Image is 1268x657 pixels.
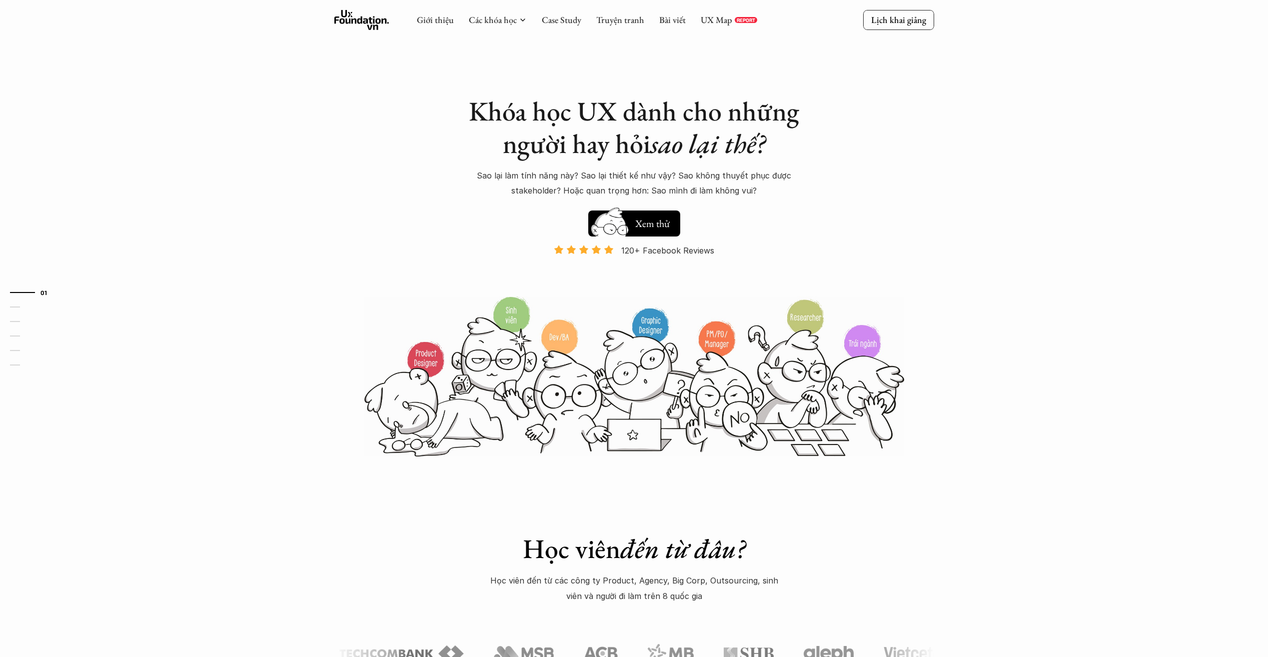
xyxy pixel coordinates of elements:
[863,10,934,29] a: Lịch khai giảng
[735,17,757,23] a: REPORT
[459,532,809,565] h1: Học viên
[621,243,714,258] p: 120+ Facebook Reviews
[469,14,517,25] a: Các khóa học
[650,126,765,161] em: sao lại thế?
[701,14,732,25] a: UX Map
[484,573,784,603] p: Học viên đến từ các công ty Product, Agency, Big Corp, Outsourcing, sinh viên và người đi làm trê...
[459,95,809,160] h1: Khóa học UX dành cho những người hay hỏi
[659,14,686,25] a: Bài viết
[10,286,57,298] a: 01
[620,531,745,566] em: đến từ đâu?
[417,14,454,25] a: Giới thiệu
[459,168,809,198] p: Sao lại làm tính năng này? Sao lại thiết kế như vậy? Sao không thuyết phục được stakeholder? Hoặc...
[40,288,47,295] strong: 01
[871,14,926,25] p: Lịch khai giảng
[596,14,644,25] a: Truyện tranh
[588,205,680,236] a: Xem thử
[545,244,723,295] a: 120+ Facebook Reviews
[737,17,755,23] p: REPORT
[542,14,581,25] a: Case Study
[635,216,670,230] h5: Xem thử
